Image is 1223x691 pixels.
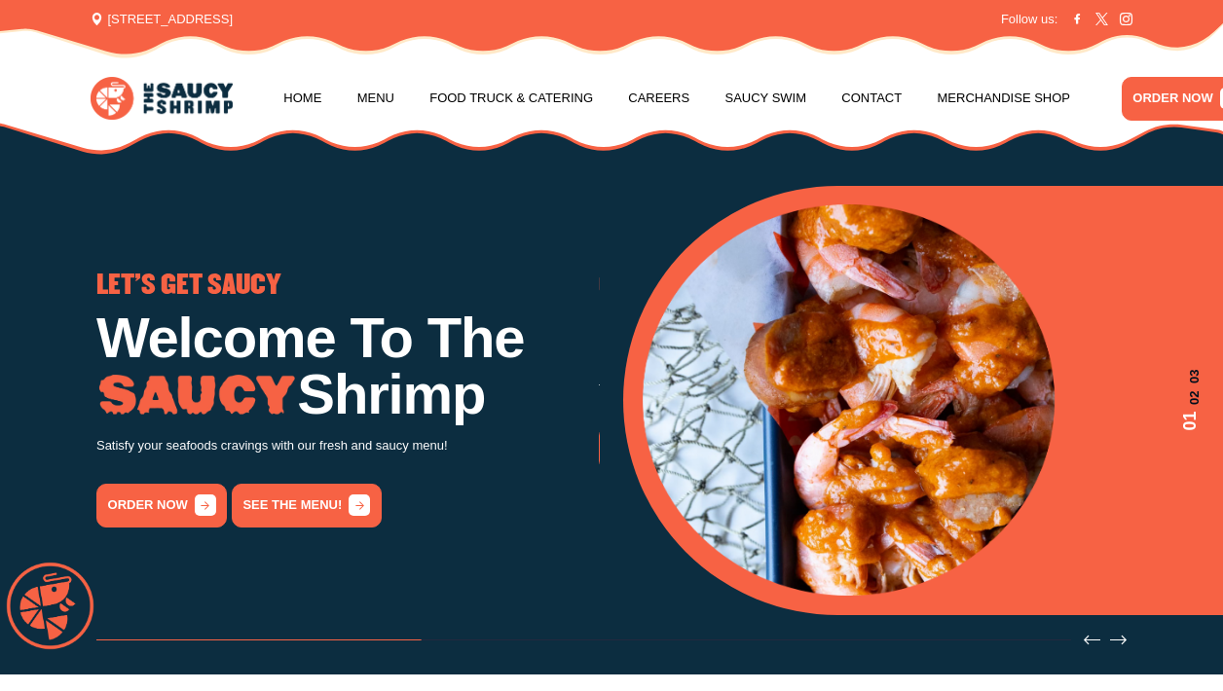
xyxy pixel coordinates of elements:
[96,273,281,299] span: LET'S GET SAUCY
[628,61,689,135] a: Careers
[599,426,729,470] a: order now
[1177,370,1204,383] span: 03
[357,61,394,135] a: Menu
[96,435,599,457] p: Satisfy your seafoods cravings with our fresh and saucy menu!
[599,273,1101,470] div: 2 / 3
[96,273,599,527] div: 1 / 3
[283,61,321,135] a: Home
[1110,632,1127,648] button: Next slide
[429,61,593,135] a: Food Truck & Catering
[1177,390,1204,404] span: 02
[232,484,382,527] a: See the menu!
[599,379,1101,401] p: Try our famous Whole Nine Yards sauce! The recipe is our secret!
[599,309,1101,366] h1: Low Country Boil
[1177,412,1204,431] span: 01
[91,10,233,29] span: [STREET_ADDRESS]
[96,484,227,527] a: order now
[96,375,297,417] img: Image
[841,61,902,135] a: Contact
[643,204,1204,596] div: 1 / 3
[643,204,1055,596] img: Banner Image
[91,77,232,120] img: logo
[96,309,599,422] h1: Welcome To The Shrimp
[1084,632,1100,648] button: Previous slide
[1001,10,1058,29] span: Follow us:
[938,61,1071,135] a: Merchandise Shop
[599,273,894,299] span: GO THE WHOLE NINE YARDS
[724,61,806,135] a: Saucy Swim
